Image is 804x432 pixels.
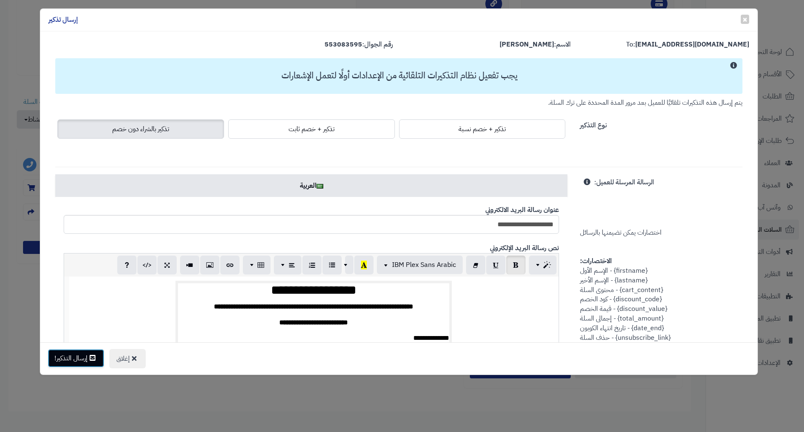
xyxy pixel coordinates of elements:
h3: يجب تفعيل نظام التذكيرات التلقائية من الإعدادات أولًا لتعمل الإشعارات [59,71,739,80]
b: عنوان رسالة البريد الالكتروني [485,205,559,215]
span: × [742,13,747,26]
strong: الاختصارات: [580,256,612,266]
h4: إرسال تذكير [49,15,78,25]
span: تذكير + خصم ثابت [289,124,335,134]
label: الرسالة المرسلة للعميل: [594,174,654,187]
label: رقم الجوال: [325,40,393,49]
span: تذكير بالشراء دون خصم [112,124,169,134]
a: العربية [55,174,567,197]
label: الاسم: [500,40,571,49]
button: إرسال التذكير! [48,349,104,367]
strong: 553083595 [325,39,362,49]
small: يتم إرسال هذه التذكيرات تلقائيًا للعميل بعد مرور المدة المحددة على ترك السلة. [548,98,742,108]
strong: [PERSON_NAME] [500,39,554,49]
strong: [EMAIL_ADDRESS][DOMAIN_NAME] [635,39,749,49]
span: IBM Plex Sans Arabic [392,260,456,270]
label: To: [626,40,749,49]
span: اختصارات يمكن تضيمنها بالرسائل {firstname} - الإسم الأول {lastname} - الإسم الأخير {cart_content}... [580,177,672,352]
button: إغلاق [109,349,146,368]
b: نص رسالة البريد الإلكتروني [490,243,559,253]
label: نوع التذكير [580,117,607,130]
span: تذكير + خصم نسبة [459,124,506,134]
img: ar.png [317,184,323,189]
